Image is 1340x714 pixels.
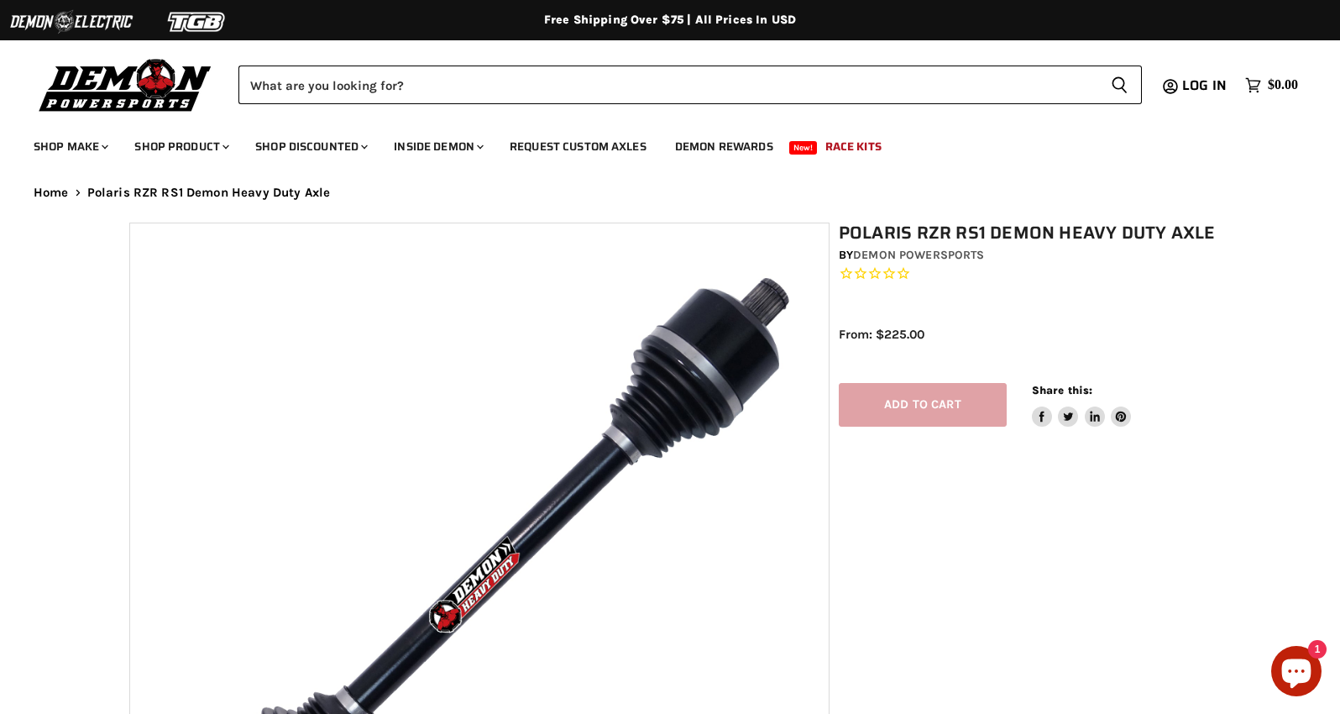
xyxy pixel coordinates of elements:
span: New! [789,141,818,155]
button: Search [1097,66,1142,104]
a: Home [34,186,69,200]
a: Demon Rewards [662,129,786,164]
a: Shop Product [122,129,239,164]
a: Demon Powersports [853,248,984,262]
a: Log in [1175,78,1237,93]
a: $0.00 [1237,73,1306,97]
span: Rated 0.0 out of 5 stars 0 reviews [839,265,1221,283]
span: From: $225.00 [839,327,924,342]
input: Search [238,66,1097,104]
span: Polaris RZR RS1 Demon Heavy Duty Axle [87,186,331,200]
span: Share this: [1032,384,1092,396]
a: Shop Discounted [243,129,378,164]
inbox-online-store-chat: Shopify online store chat [1266,646,1327,701]
div: by [839,246,1221,265]
h1: Polaris RZR RS1 Demon Heavy Duty Axle [839,223,1221,244]
span: Log in [1182,75,1227,96]
a: Shop Make [21,129,118,164]
ul: Main menu [21,123,1294,164]
span: $0.00 [1268,77,1298,93]
img: Demon Powersports [34,55,217,114]
img: Demon Electric Logo 2 [8,6,134,38]
form: Product [238,66,1142,104]
img: TGB Logo 2 [134,6,260,38]
a: Race Kits [813,129,894,164]
a: Request Custom Axles [497,129,659,164]
a: Inside Demon [381,129,494,164]
aside: Share this: [1032,383,1132,428]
